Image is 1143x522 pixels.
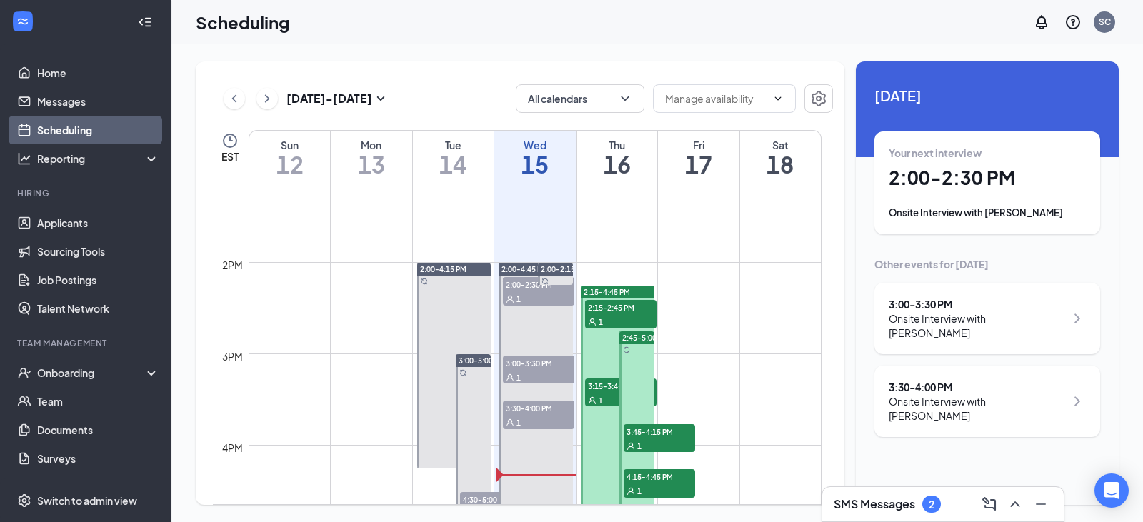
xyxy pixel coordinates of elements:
svg: Notifications [1033,14,1050,31]
div: Fri [658,138,739,152]
svg: Settings [810,90,827,107]
span: 2:45-5:00 PM [622,333,669,343]
svg: Settings [17,493,31,508]
div: 3pm [219,348,246,364]
div: 3:00 - 3:30 PM [889,297,1065,311]
div: Hiring [17,187,156,199]
a: October 15, 2025 [494,131,576,184]
h1: 18 [740,152,821,176]
a: Home [37,59,159,87]
a: October 13, 2025 [331,131,412,184]
div: SC [1099,16,1111,28]
svg: User [506,373,514,382]
h1: 15 [494,152,576,176]
div: Onsite Interview with [PERSON_NAME] [889,311,1065,340]
div: Your next interview [889,146,1086,160]
a: Surveys [37,444,159,473]
span: 4:30-5:00 PM [460,492,531,506]
button: Settings [804,84,833,113]
button: ChevronLeft [224,88,245,109]
span: 2:00-2:30 PM [503,277,574,291]
button: ChevronRight [256,88,278,109]
span: 3:00-5:00 PM [459,356,505,366]
svg: ChevronUp [1007,496,1024,513]
svg: Sync [421,278,428,285]
div: Onsite Interview with [PERSON_NAME] [889,394,1065,423]
div: Tue [413,138,494,152]
svg: WorkstreamLogo [16,14,30,29]
span: [DATE] [874,84,1100,106]
svg: User [506,295,514,303]
div: Open Intercom Messenger [1094,473,1129,508]
span: 1 [599,396,603,406]
svg: Clock [221,132,239,149]
span: 2:00-2:15 PM [541,264,587,274]
button: ChevronUp [1004,493,1027,516]
button: ComposeMessage [978,493,1001,516]
h3: SMS Messages [834,496,915,512]
svg: ChevronRight [260,90,274,107]
a: Messages [37,87,159,116]
div: Switch to admin view [37,493,137,508]
a: October 17, 2025 [658,131,739,184]
div: 4pm [219,440,246,456]
div: 2pm [219,257,246,273]
div: Wed [494,138,576,152]
h1: 16 [577,152,658,176]
svg: Collapse [138,15,152,29]
svg: Minimize [1032,496,1049,513]
span: 1 [516,418,521,428]
div: Reporting [37,151,160,166]
h1: 13 [331,152,412,176]
svg: User [627,487,635,496]
svg: User [506,418,514,427]
h1: Scheduling [196,10,290,34]
span: EST [221,149,239,164]
div: Thu [577,138,658,152]
svg: ChevronDown [772,93,784,104]
div: Onsite Interview with [PERSON_NAME] [889,206,1086,220]
h3: [DATE] - [DATE] [286,91,372,106]
svg: SmallChevronDown [372,90,389,107]
a: Job Postings [37,266,159,294]
svg: ChevronRight [1069,310,1086,327]
svg: UserCheck [17,366,31,380]
a: Applicants [37,209,159,237]
a: Talent Network [37,294,159,323]
span: 1 [516,373,521,383]
div: 3:30 - 4:00 PM [889,380,1065,394]
span: 1 [516,294,521,304]
div: Sat [740,138,821,152]
svg: ComposeMessage [981,496,998,513]
button: All calendarsChevronDown [516,84,644,113]
h1: 17 [658,152,739,176]
svg: User [627,442,635,451]
a: October 16, 2025 [577,131,658,184]
svg: ChevronLeft [227,90,241,107]
h1: 2:00 - 2:30 PM [889,166,1086,190]
svg: ChevronRight [1069,393,1086,410]
div: Team Management [17,337,156,349]
svg: ChevronDown [618,91,632,106]
span: 3:00-3:30 PM [503,356,574,370]
a: Documents [37,416,159,444]
svg: Sync [623,346,630,353]
svg: Sync [541,278,549,285]
a: Team [37,387,159,416]
span: 3:30-4:00 PM [503,401,574,415]
button: Minimize [1029,493,1052,516]
span: 1 [637,486,642,496]
span: 1 [637,441,642,451]
h1: 14 [413,152,494,176]
svg: User [588,396,597,405]
span: 2:00-4:15 PM [420,264,466,274]
a: Scheduling [37,116,159,144]
span: 2:00-4:45 PM [501,264,548,274]
span: 3:15-3:45 PM [585,378,657,393]
svg: Analysis [17,151,31,166]
a: October 18, 2025 [740,131,821,184]
svg: Sync [459,369,466,376]
svg: QuestionInfo [1064,14,1082,31]
a: Sourcing Tools [37,237,159,266]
